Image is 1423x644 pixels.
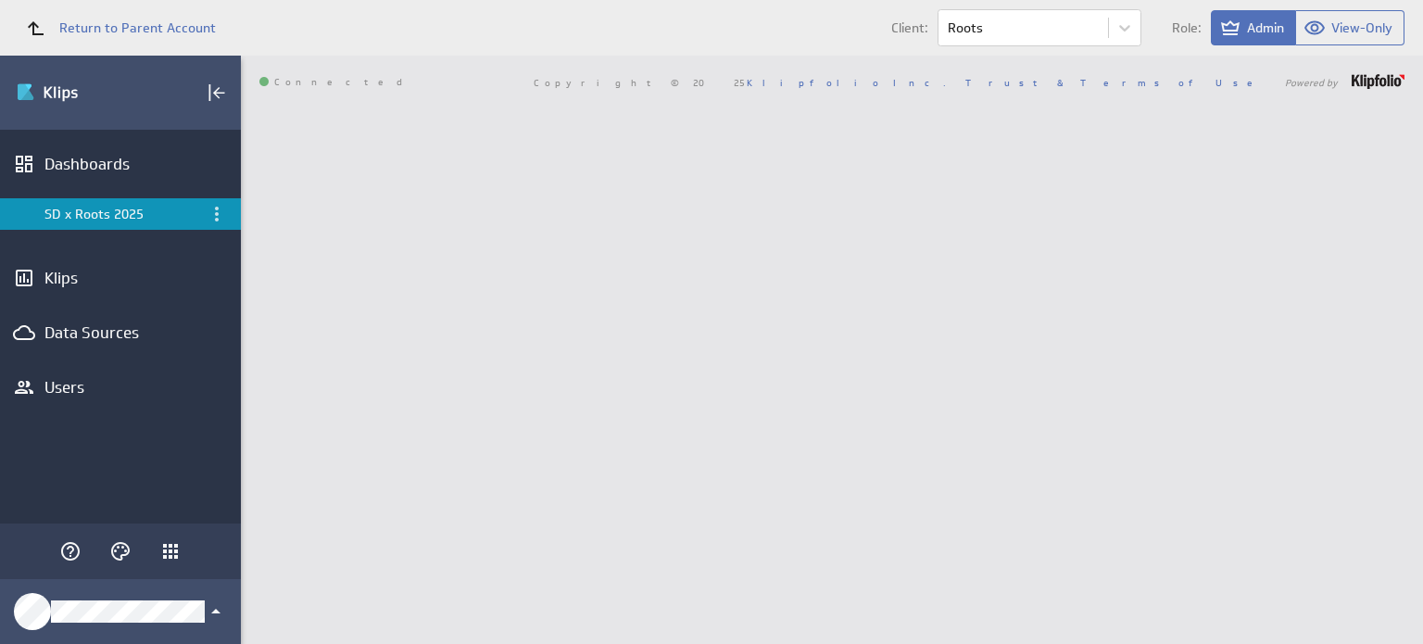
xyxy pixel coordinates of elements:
img: Klipfolio klips logo [16,78,145,107]
div: Dashboards [44,154,196,174]
span: Client: [891,21,928,34]
span: Return to Parent Account [59,21,216,34]
div: Collapse [201,77,233,108]
span: Role: [1172,21,1202,34]
span: View-Only [1331,19,1392,36]
div: Klipfolio Apps [155,536,186,567]
span: Connected: ID: dpnc-21 Online: true [259,77,413,88]
div: Dashboard menu [206,203,228,225]
button: View as Admin [1211,10,1296,45]
a: Klipfolio Inc. [747,76,946,89]
div: Roots [948,21,983,34]
span: Copyright © 2025 [534,78,946,87]
a: Return to Parent Account [15,7,216,48]
div: Data Sources [44,322,196,343]
div: Themes [105,536,136,567]
a: Trust & Terms of Use [965,76,1266,89]
button: View as View-Only [1296,10,1404,45]
div: Menu [206,203,228,225]
div: Menu [204,201,230,227]
div: Klipfolio Apps [159,540,182,562]
span: Powered by [1285,78,1338,87]
div: SD x Roots 2025 [44,206,199,222]
img: logo-footer.png [1352,74,1404,89]
div: Users [44,377,196,398]
div: Help [55,536,86,567]
svg: Themes [109,540,132,562]
div: Klips [44,268,196,288]
span: Admin [1247,19,1284,36]
div: Go to Dashboards [16,78,145,107]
